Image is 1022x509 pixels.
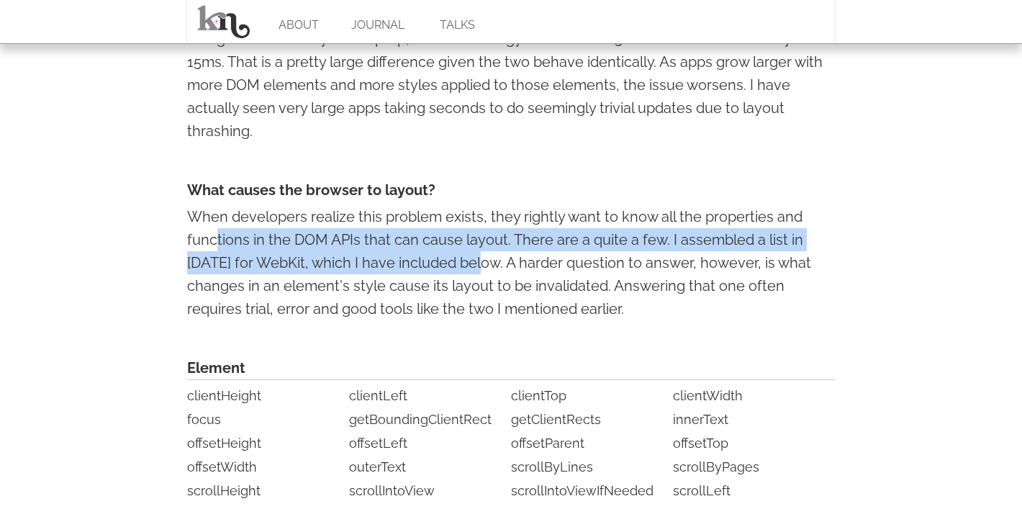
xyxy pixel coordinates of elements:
li: clientTop [511,384,669,407]
li: offsetWidth [187,456,345,479]
li: outerText [349,456,507,479]
li: scrollHeight [187,479,345,503]
li: clientWidth [673,384,831,407]
li: scrollByPages [673,456,831,479]
span: Element [187,356,835,380]
li: offsetLeft [349,432,507,455]
p: When developers realize this problem exists, they rightly want to know all the properties and fun... [187,205,835,320]
p: Using Chrome on my own laptop, the first strategy takes about 250ms and the second only about 15m... [187,27,835,143]
li: offsetHeight [187,432,345,455]
li: getBoundingClientRect [349,408,507,431]
li: getClientRects [511,408,669,431]
li: innerText [673,408,831,431]
li: clientLeft [349,384,507,407]
li: focus [187,408,345,431]
li: scrollIntoView [349,479,507,503]
li: scrollByLines [511,456,669,479]
li: offsetTop [673,432,831,455]
li: offsetParent [511,432,669,455]
li: clientHeight [187,384,345,407]
h4: What causes the browser to layout? [187,179,835,202]
li: scrollLeft [673,479,831,503]
li: scrollIntoViewIfNeeded [511,479,669,503]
